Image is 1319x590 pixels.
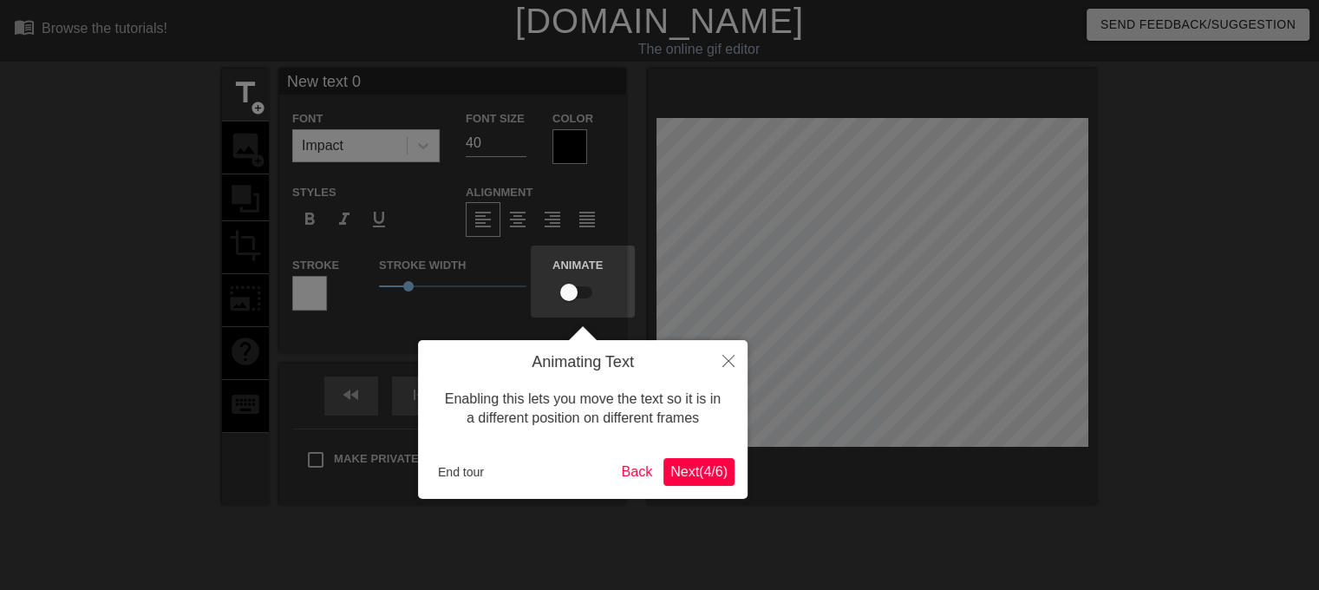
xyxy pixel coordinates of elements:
span: Next ( 4 / 6 ) [670,464,728,479]
button: Next [663,458,735,486]
button: End tour [431,459,491,485]
button: Back [615,458,660,486]
button: Close [709,340,748,380]
div: Enabling this lets you move the text so it is in a different position on different frames [431,372,735,446]
h4: Animating Text [431,353,735,372]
